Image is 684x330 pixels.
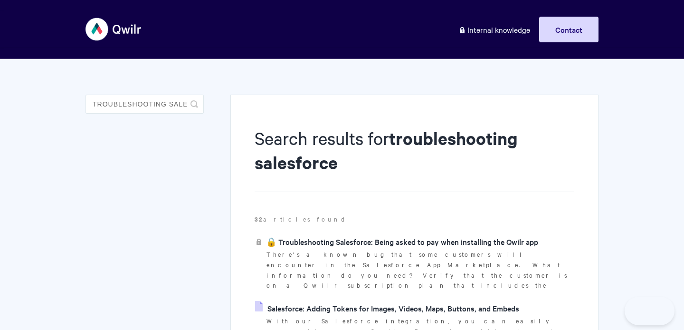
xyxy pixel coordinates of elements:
img: Qwilr Help Center [85,11,142,47]
p: There's a known bug that some customers will encounter in the Salesforce App Marketplace. What in... [266,249,574,291]
iframe: Toggle Customer Support [625,297,674,325]
strong: 32 [255,214,263,223]
a: Salesforce: Adding Tokens for Images, Videos, Maps, Buttons, and Embeds [255,301,519,315]
p: articles found [255,214,574,224]
input: Search [85,95,204,114]
a: 🔒 Troubleshooting Salesforce: Being asked to pay when installing the Qwilr app [255,234,538,249]
a: Internal knowledge [451,17,537,42]
a: Contact [539,17,598,42]
strong: troubleshooting salesforce [255,126,518,174]
h1: Search results for [255,126,574,192]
